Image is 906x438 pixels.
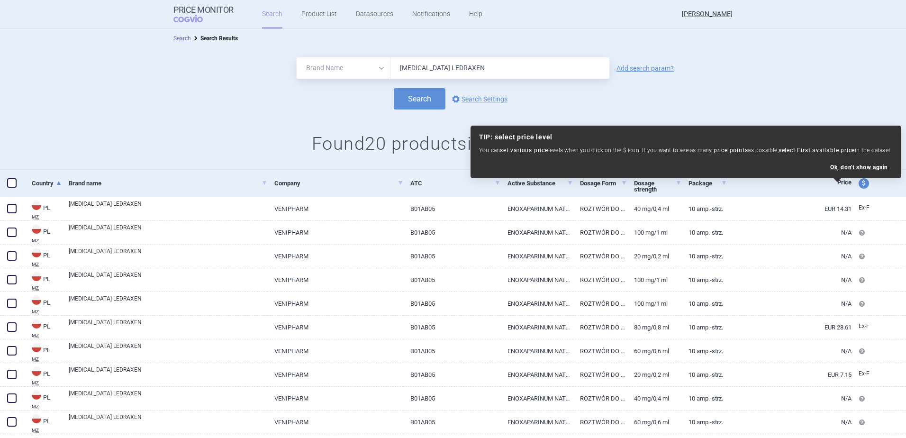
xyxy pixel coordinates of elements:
a: ENOXAPARINUM NATRICUM [500,268,573,292]
button: Ok, don't show again [830,164,888,171]
span: COGVIO [173,15,216,22]
img: Poland [32,272,41,281]
li: Search [173,34,191,43]
a: Dosage Form [580,172,627,195]
a: PLPLMZ [25,342,62,362]
a: ENOXAPARINUM NATRICUM [500,411,573,434]
a: 10 amp.-strz. [681,292,727,315]
a: 100 mg/1 ml [627,268,681,292]
a: VENIPHARM [267,411,403,434]
a: ROZTWÓR DO WSTRZYKIWAŃ W AMPUŁKO-STRZYKAWCE [573,387,627,410]
a: 40 mg/0,4 ml [627,387,681,410]
a: ROZTWÓR DO WSTRZYKIWAŃ W AMPUŁKO-STRZYKAWCE [573,221,627,244]
a: 10 amp.-strz. [681,221,727,244]
a: EUR 7.15 [727,363,852,386]
img: Poland [32,248,41,257]
a: PLPLMZ [25,223,62,243]
img: Poland [32,319,41,328]
img: Poland [32,224,41,234]
a: 10 amp.-strz. [681,363,727,386]
a: [MEDICAL_DATA] LEDRAXEN [69,200,267,217]
a: [MEDICAL_DATA] LEDRAXEN [69,247,267,264]
a: 80 mg/0,8 ml [627,316,681,339]
abbr: MZ — List of reimbursed medicinal products published by the Ministry of Health, Poland. [32,428,62,433]
a: VENIPHARM [267,197,403,220]
a: ROZTWÓR DO WSTRZYKIWAŃ W AMPUŁKO-STRZYKAWCE [573,197,627,220]
img: Poland [32,295,41,305]
abbr: MZ — List of reimbursed medicinal products published by the Ministry of Health, Poland. [32,381,62,385]
a: 100 mg/1 ml [627,221,681,244]
a: N/A [727,339,852,363]
a: VENIPHARM [267,221,403,244]
img: Poland [32,390,41,400]
a: VENIPHARM [267,268,403,292]
abbr: MZ — List of reimbursed medicinal products published by the Ministry of Health, Poland. [32,333,62,338]
a: ENOXAPARINUM NATRICUM [500,221,573,244]
a: Package [689,172,727,195]
a: Brand name [69,172,267,195]
a: PLPLMZ [25,271,62,291]
li: Search Results [191,34,238,43]
strong: select First available price [779,147,855,154]
a: 20 mg/0,2 ml [627,363,681,386]
a: PLPLMZ [25,294,62,314]
a: [MEDICAL_DATA] LEDRAXEN [69,342,267,359]
a: 60 mg/0,6 ml [627,411,681,434]
a: B01AB05 [403,411,500,434]
a: ROZTWÓR DO WSTRZYKIWAŃ W AMPUŁKO-STRZYKAWCE [573,411,627,434]
a: [MEDICAL_DATA] LEDRAXEN [69,294,267,311]
a: VENIPHARM [267,292,403,315]
a: ENOXAPARINUM NATRICUM [500,197,573,220]
a: 60 mg/0,6 ml [627,339,681,363]
a: VENIPHARM [267,245,403,268]
a: B01AB05 [403,221,500,244]
a: [MEDICAL_DATA] LEDRAXEN [69,223,267,240]
a: ROZTWÓR DO WSTRZYKIWAŃ W AMPUŁKO-STRZYKAWCE [573,316,627,339]
abbr: MZ — List of reimbursed medicinal products published by the Ministry of Health, Poland. [32,215,62,219]
a: 10 amp.-strz. [681,245,727,268]
a: ENOXAPARINUM NATRICUM [500,339,573,363]
a: Price MonitorCOGVIO [173,5,234,23]
a: [MEDICAL_DATA] LEDRAXEN [69,365,267,383]
a: Dosage strength [634,172,681,201]
a: ENOXAPARINUM NATRICUM [500,292,573,315]
span: Ex-factory price [859,323,870,329]
a: ATC [410,172,500,195]
a: B01AB05 [403,245,500,268]
a: Ex-F [852,319,887,334]
a: B01AB05 [403,363,500,386]
span: Ex-factory price [859,370,870,377]
abbr: MZ — List of reimbursed medicinal products published by the Ministry of Health, Poland. [32,286,62,291]
a: N/A [727,387,852,410]
a: 10 amp.-strz. [681,268,727,292]
a: 100 mg/1 ml [627,292,681,315]
abbr: MZ — List of reimbursed medicinal products published by the Ministry of Health, Poland. [32,238,62,243]
a: N/A [727,411,852,434]
a: 10 amp.-strz. [681,197,727,220]
span: Ex-factory price [859,204,870,211]
a: B01AB05 [403,387,500,410]
a: B01AB05 [403,316,500,339]
span: Price [837,179,852,186]
a: Add search param? [616,65,674,72]
h2: TIP: select price level [479,133,893,141]
a: B01AB05 [403,292,500,315]
a: ROZTWÓR DO WSTRZYKIWAŃ W AMPUŁKO-STRZYKAWCE [573,292,627,315]
img: Poland [32,366,41,376]
a: [MEDICAL_DATA] LEDRAXEN [69,271,267,288]
a: VENIPHARM [267,363,403,386]
a: PLPLMZ [25,200,62,219]
a: Ex-F [852,201,887,215]
a: Search [173,35,191,42]
p: You can levels when you click on the $ icon. If you want to see as many as possible, in the dataset [479,146,893,155]
a: EUR 28.61 [727,316,852,339]
a: ENOXAPARINUM NATRICUM [500,316,573,339]
a: [MEDICAL_DATA] LEDRAXEN [69,413,267,430]
a: ENOXAPARINUM NATRICUM [500,245,573,268]
a: 10 amp.-strz. [681,411,727,434]
img: Poland [32,343,41,352]
a: ROZTWÓR DO WSTRZYKIWAŃ W AMPUŁKO-STRZYKAWCE [573,245,627,268]
img: Poland [32,414,41,423]
a: VENIPHARM [267,387,403,410]
a: VENIPHARM [267,339,403,363]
